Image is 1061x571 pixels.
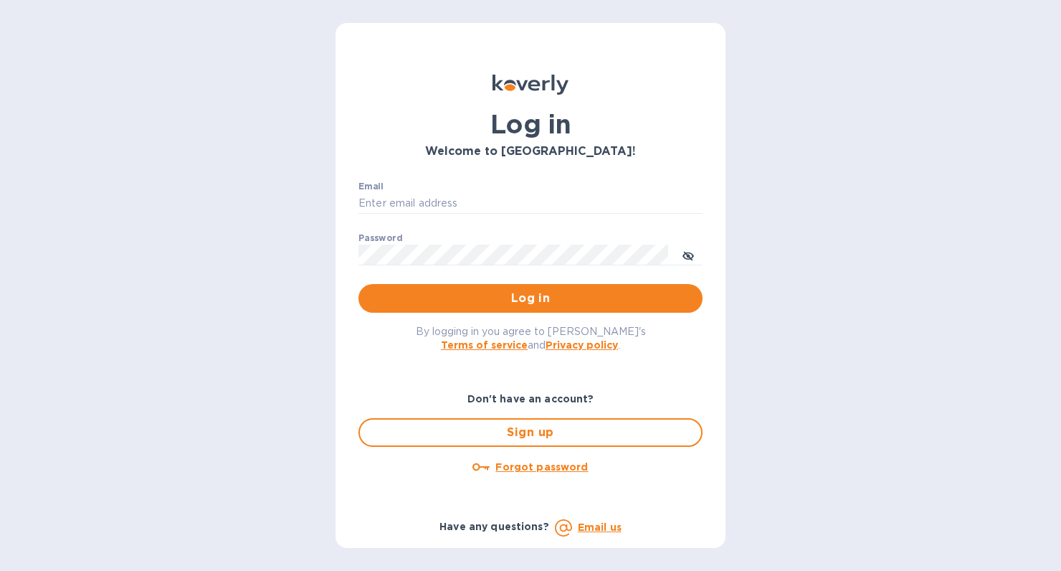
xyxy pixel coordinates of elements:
[578,522,622,533] a: Email us
[439,521,549,532] b: Have any questions?
[358,182,384,191] label: Email
[416,326,646,351] span: By logging in you agree to [PERSON_NAME]'s and .
[467,393,594,405] b: Don't have an account?
[358,418,703,447] button: Sign up
[546,339,618,351] a: Privacy policy
[358,109,703,139] h1: Log in
[674,240,703,269] button: toggle password visibility
[441,339,528,351] a: Terms of service
[495,461,588,473] u: Forgot password
[493,75,568,95] img: Koverly
[358,145,703,159] h3: Welcome to [GEOGRAPHIC_DATA]!
[358,193,703,214] input: Enter email address
[370,290,691,307] span: Log in
[358,234,402,242] label: Password
[358,284,703,313] button: Log in
[371,424,690,441] span: Sign up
